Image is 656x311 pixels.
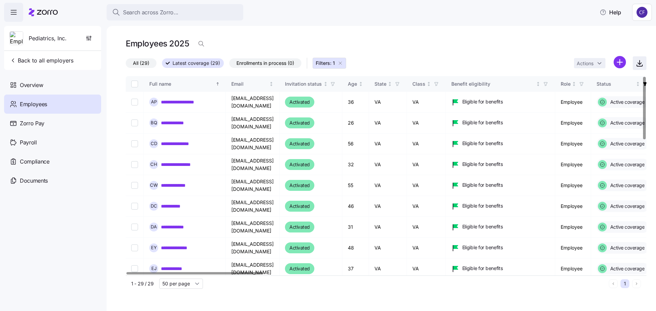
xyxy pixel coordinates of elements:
td: Employee [555,154,591,175]
button: Previous page [609,279,618,288]
button: Search across Zorro... [107,4,243,20]
span: Payroll [20,138,37,147]
td: [EMAIL_ADDRESS][DOMAIN_NAME] [226,238,279,258]
td: VA [407,175,446,196]
span: Activated [289,244,310,252]
svg: add icon [614,56,626,68]
td: [EMAIL_ADDRESS][DOMAIN_NAME] [226,113,279,133]
span: Active coverage [608,244,645,251]
td: Employee [555,92,591,113]
span: Active coverage [608,161,645,168]
span: Back to all employers [10,56,73,65]
span: Compliance [20,157,50,166]
td: 56 [342,133,369,154]
span: Overview [20,81,43,89]
td: VA [369,92,407,113]
span: Eligible for benefits [462,140,503,147]
button: Next page [632,279,641,288]
span: B Q [151,121,157,125]
span: Active coverage [608,203,645,210]
span: Activated [289,160,310,169]
button: Filters: 1 [313,58,346,69]
div: Not sorted [572,82,576,86]
th: StatusNot sorted [591,76,655,92]
div: Age [348,80,357,88]
td: 31 [342,217,369,238]
span: Eligible for benefits [462,265,503,272]
td: Employee [555,175,591,196]
span: Employees [20,100,47,109]
span: Eligible for benefits [462,119,503,126]
span: Eligible for benefits [462,223,503,230]
span: Filters: 1 [316,60,335,67]
td: [EMAIL_ADDRESS][DOMAIN_NAME] [226,175,279,196]
span: Eligible for benefits [462,244,503,251]
div: Invitation status [285,80,322,88]
span: Pediatrics, Inc. [29,34,67,43]
td: 55 [342,175,369,196]
span: Eligible for benefits [462,202,503,209]
span: Search across Zorro... [123,8,178,17]
input: Select record 5 [131,182,138,189]
div: Status [597,80,634,88]
span: Eligible for benefits [462,161,503,168]
span: 1 - 29 / 29 [131,280,154,287]
a: Documents [4,171,101,190]
a: Zorro Pay [4,114,101,133]
td: [EMAIL_ADDRESS][DOMAIN_NAME] [226,154,279,175]
th: EmailNot sorted [226,76,279,92]
th: Full nameSorted ascending [144,76,226,92]
a: Employees [4,95,101,114]
td: VA [407,217,446,238]
div: Not sorted [635,82,640,86]
span: Actions [577,61,593,66]
td: [EMAIL_ADDRESS][DOMAIN_NAME] [226,217,279,238]
span: Activated [289,140,310,148]
span: Active coverage [608,265,645,272]
span: Active coverage [608,224,645,230]
span: Activated [289,265,310,273]
td: VA [369,154,407,175]
input: Select record 6 [131,203,138,210]
h1: Employees 2025 [126,38,189,49]
div: Role [561,80,571,88]
span: E J [151,266,156,271]
span: Eligible for benefits [462,182,503,188]
td: VA [407,133,446,154]
input: Select record 4 [131,161,138,168]
span: Documents [20,176,48,185]
td: 48 [342,238,369,258]
td: VA [407,154,446,175]
img: 7d4a9558da78dc7654dde66b79f71a2e [637,7,647,18]
th: StateNot sorted [369,76,407,92]
span: Active coverage [608,119,645,126]
a: Compliance [4,152,101,171]
th: AgeNot sorted [342,76,369,92]
th: Invitation statusNot sorted [279,76,342,92]
div: State [374,80,386,88]
td: Employee [555,238,591,258]
div: Full name [149,80,214,88]
td: VA [369,238,407,258]
th: RoleNot sorted [555,76,591,92]
span: Active coverage [608,140,645,147]
td: VA [369,196,407,217]
td: VA [407,113,446,133]
th: ClassNot sorted [407,76,446,92]
input: Select all records [131,81,138,87]
div: Email [231,80,268,88]
td: VA [407,258,446,279]
td: Employee [555,258,591,279]
td: Employee [555,113,591,133]
img: Employer logo [10,32,23,45]
td: VA [369,113,407,133]
input: Select record 9 [131,265,138,272]
span: E Y [151,245,157,250]
a: Payroll [4,133,101,152]
td: 46 [342,196,369,217]
span: Activated [289,98,310,106]
span: Active coverage [608,182,645,189]
span: C D [151,141,157,146]
td: VA [369,258,407,279]
button: 1 [620,279,629,288]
